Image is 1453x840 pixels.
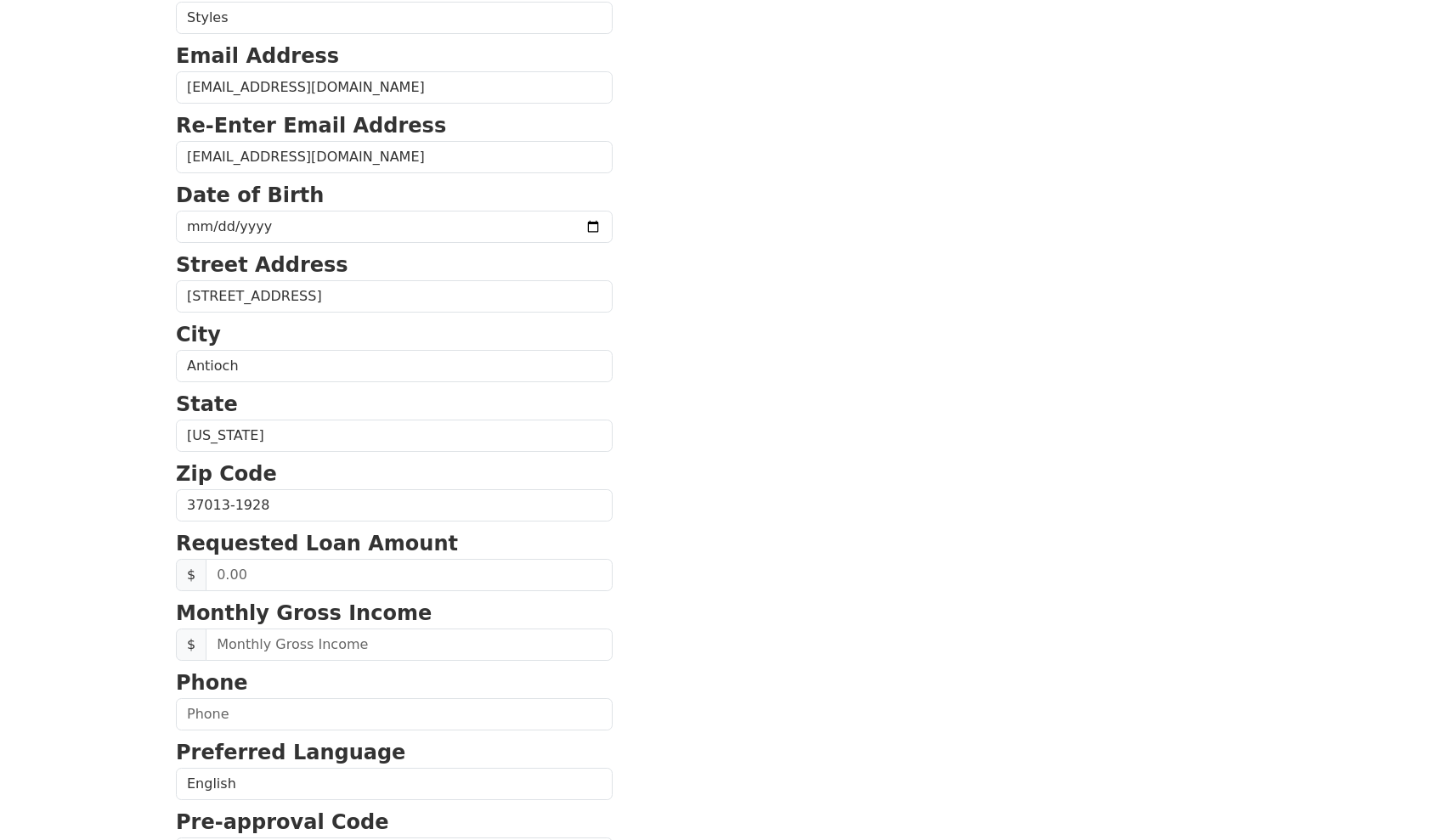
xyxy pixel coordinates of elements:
[176,741,405,764] strong: Preferred Language
[176,71,613,104] input: Email Address
[176,698,613,730] input: Phone
[176,253,348,277] strong: Street Address
[176,141,613,173] input: Re-Enter Email Address
[176,671,248,695] strong: Phone
[176,810,389,834] strong: Pre-approval Code
[176,323,221,347] strong: City
[176,350,613,382] input: City
[176,629,206,661] span: $
[206,629,613,661] input: Monthly Gross Income
[176,462,277,486] strong: Zip Code
[176,44,339,68] strong: Email Address
[176,183,324,207] strong: Date of Birth
[176,489,613,521] input: Zip Code
[206,559,613,591] input: 0.00
[176,559,206,591] span: $
[176,392,238,416] strong: State
[176,2,613,34] input: Last Name
[176,114,446,138] strong: Re-Enter Email Address
[176,532,458,555] strong: Requested Loan Amount
[176,598,613,629] p: Monthly Gross Income
[176,280,613,313] input: Street Address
